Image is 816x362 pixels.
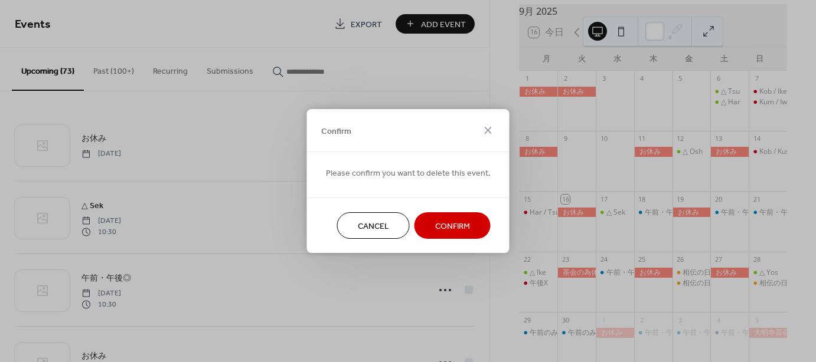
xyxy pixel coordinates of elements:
span: Confirm [435,221,470,233]
span: Cancel [358,221,389,233]
button: Cancel [337,212,410,239]
span: Confirm [321,125,351,137]
button: Confirm [414,212,491,239]
span: Please confirm you want to delete this event. [326,167,491,180]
